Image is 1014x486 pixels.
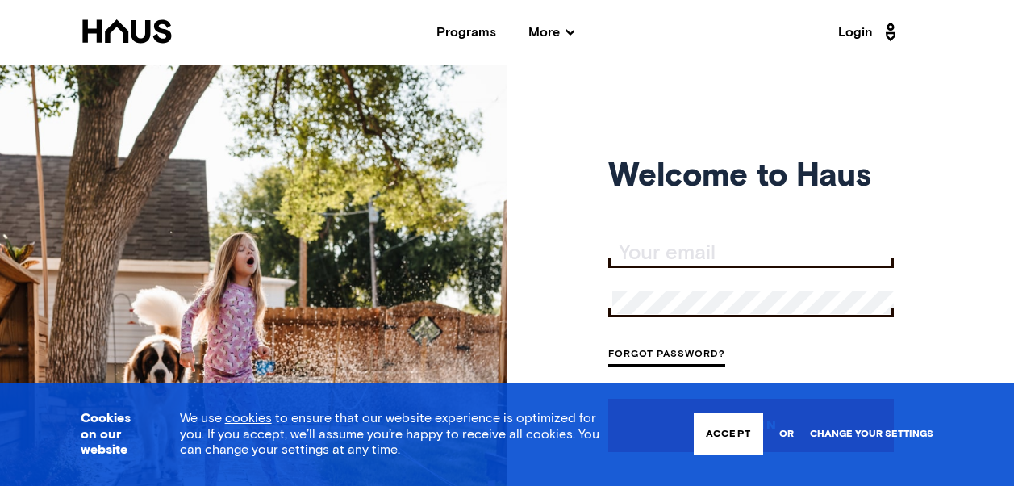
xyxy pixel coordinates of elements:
input: Your email [612,242,894,265]
h3: Cookies on our website [81,411,140,458]
a: cookies [225,412,272,425]
input: Your password [612,291,894,314]
span: We use to ensure that our website experience is optimized for you. If you accept, we’ll assume yo... [180,412,599,455]
h1: Welcome to Haus [608,163,894,191]
button: Accept [694,413,763,455]
a: Change your settings [810,429,933,440]
a: Forgot Password? [608,345,725,367]
span: or [779,421,794,449]
a: Login [838,19,901,45]
span: More [528,26,574,39]
a: Programs [436,26,496,39]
